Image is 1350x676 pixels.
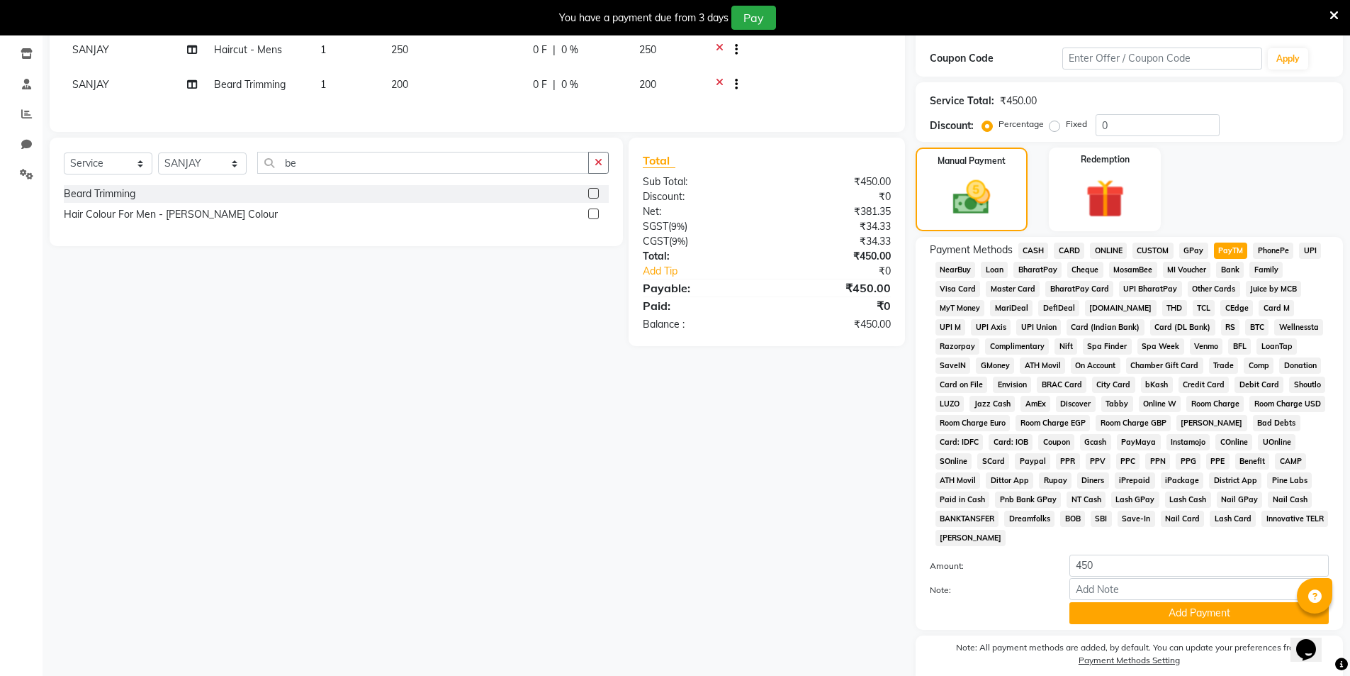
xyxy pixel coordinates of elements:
span: Tabby [1101,396,1133,412]
span: Nail GPay [1217,492,1263,508]
span: Other Cards [1188,281,1240,297]
span: Lash GPay [1111,492,1159,508]
div: Payable: [632,279,767,297]
span: Master Card [986,281,1040,297]
span: Bad Debts [1253,415,1300,431]
span: SANJAY [72,43,109,56]
div: ₹34.33 [767,219,901,234]
span: UOnline [1258,434,1295,450]
span: Wellnessta [1274,319,1323,336]
span: NT Cash [1067,492,1106,508]
span: [DOMAIN_NAME] [1085,300,1157,316]
span: ATH Movil [1020,358,1065,374]
span: MariDeal [990,300,1033,316]
span: CGST [643,235,669,248]
span: Coupon [1038,434,1074,450]
span: iPackage [1161,472,1204,489]
input: Enter Offer / Coupon Code [1062,48,1262,70]
label: Fixed [1066,118,1087,131]
span: Shoutlo [1289,377,1325,393]
span: 250 [391,43,408,56]
div: Paid: [632,297,767,314]
span: MyT Money [935,300,985,316]
label: Redemption [1081,153,1130,166]
span: Card: IOB [989,434,1033,450]
span: COnline [1215,434,1252,450]
span: 200 [639,78,656,91]
span: Credit Card [1179,377,1230,393]
div: ₹0 [789,264,901,279]
span: Complimentary [985,338,1049,355]
div: Net: [632,204,767,219]
span: Haircut - Mens [214,43,282,56]
span: UPI BharatPay [1119,281,1182,297]
span: Card on File [935,377,988,393]
span: Spa Finder [1083,338,1132,355]
span: Room Charge GBP [1096,415,1171,431]
div: Balance : [632,317,767,332]
div: Discount: [930,118,974,133]
span: Card (DL Bank) [1150,319,1215,336]
span: PPR [1056,453,1080,470]
input: Search or Scan [257,152,589,174]
span: PayTM [1214,243,1248,259]
span: PPG [1176,453,1200,470]
span: Loan [981,262,1008,278]
span: iPrepaid [1115,472,1155,489]
div: ₹381.35 [767,204,901,219]
div: Total: [632,249,767,264]
span: Lash Cash [1165,492,1211,508]
span: Dittor App [986,472,1033,489]
span: Paid in Cash [935,492,990,508]
span: SOnline [935,453,972,470]
span: Nail Cash [1268,492,1312,508]
span: Donation [1279,358,1321,374]
span: Nail Card [1161,511,1205,527]
span: GPay [1179,243,1208,259]
span: Razorpay [935,338,980,355]
span: | [553,43,556,57]
span: City Card [1092,377,1135,393]
span: 0 F [533,77,547,92]
span: Chamber Gift Card [1126,358,1203,374]
span: Discover [1056,396,1096,412]
span: Envision [993,377,1031,393]
label: Amount: [919,560,1059,572]
span: UPI Union [1016,319,1061,336]
label: Percentage [999,118,1044,131]
span: LUZO [935,396,964,412]
span: RS [1221,319,1240,336]
span: 0 % [561,77,578,92]
span: Juice by MCB [1246,281,1302,297]
img: _gift.svg [1074,174,1137,223]
span: NearBuy [935,262,976,278]
span: 200 [391,78,408,91]
button: Add Payment [1069,602,1329,624]
span: UPI [1299,243,1321,259]
span: SBI [1091,511,1112,527]
div: ( ) [632,234,767,249]
img: _cash.svg [941,176,1002,219]
span: Nift [1054,338,1077,355]
span: Payment Methods [930,243,1013,257]
span: | [553,77,556,92]
span: Online W [1139,396,1181,412]
span: SGST [643,220,668,233]
span: Room Charge USD [1249,396,1325,412]
span: BRAC Card [1037,377,1086,393]
span: Trade [1209,358,1239,374]
div: Sub Total: [632,174,767,189]
span: bKash [1141,377,1173,393]
span: [PERSON_NAME] [935,530,1006,546]
span: Comp [1244,358,1273,374]
div: ₹0 [767,189,901,204]
span: Room Charge Euro [935,415,1011,431]
span: On Account [1071,358,1120,374]
span: Total [643,153,675,168]
div: Coupon Code [930,51,1063,66]
span: 0 F [533,43,547,57]
span: PhonePe [1253,243,1293,259]
span: Instamojo [1166,434,1210,450]
div: Hair Colour For Men - [PERSON_NAME] Colour [64,207,278,222]
span: Room Charge [1186,396,1244,412]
